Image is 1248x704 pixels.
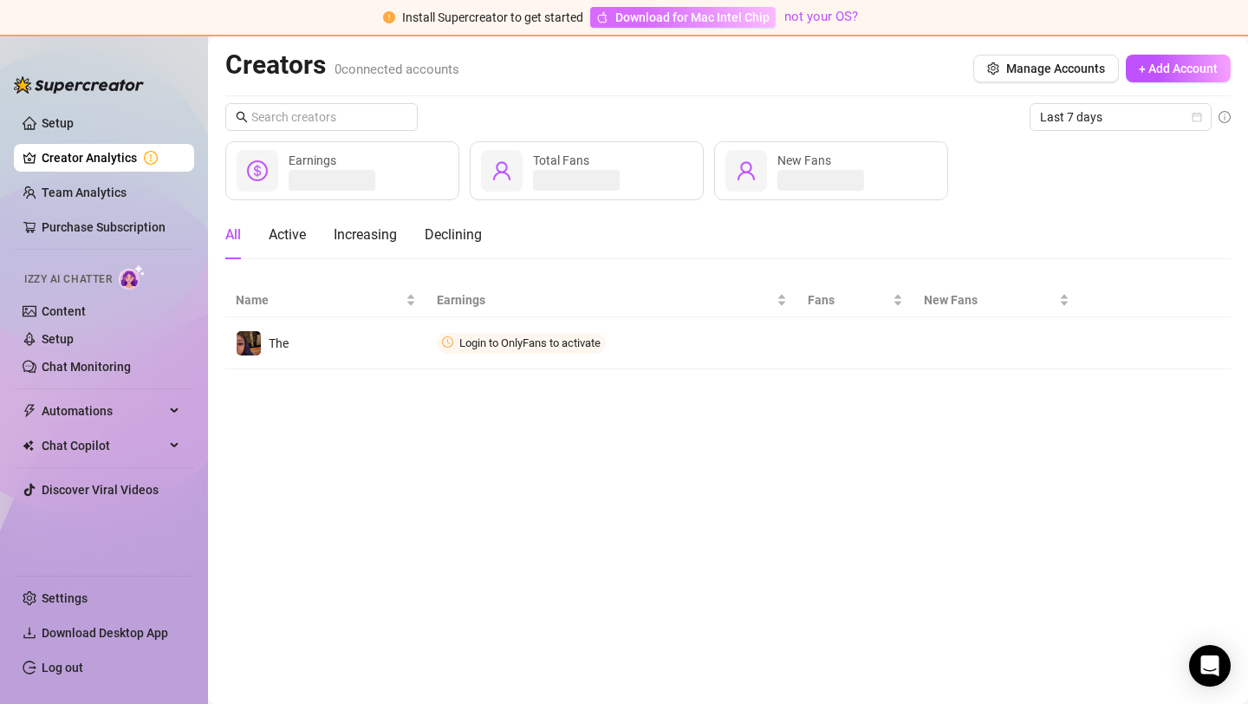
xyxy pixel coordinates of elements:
[237,331,261,355] img: The
[596,11,608,23] span: apple
[533,153,589,167] span: Total Fans
[736,160,757,181] span: user
[23,440,34,452] img: Chat Copilot
[987,62,999,75] span: setting
[590,7,776,28] a: Download for Mac Intel Chip
[784,9,858,24] a: not your OS?
[808,290,889,310] span: Fans
[23,626,36,640] span: download
[459,336,601,349] span: Login to OnlyFans to activate
[14,76,144,94] img: logo-BBDzfeDw.svg
[973,55,1119,82] button: Manage Accounts
[42,332,74,346] a: Setup
[383,11,395,23] span: exclamation-circle
[1192,112,1202,122] span: calendar
[269,225,306,245] div: Active
[251,108,393,127] input: Search creators
[42,144,180,172] a: Creator Analytics exclamation-circle
[119,264,146,290] img: AI Chatter
[1189,645,1231,687] div: Open Intercom Messenger
[42,116,74,130] a: Setup
[777,153,831,167] span: New Fans
[1040,104,1201,130] span: Last 7 days
[24,271,112,288] span: Izzy AI Chatter
[236,290,402,310] span: Name
[42,626,168,640] span: Download Desktop App
[425,225,482,245] div: Declining
[442,336,453,348] span: clock-circle
[42,397,165,425] span: Automations
[42,661,83,675] a: Log out
[615,8,770,27] span: Download for Mac Intel Chip
[225,49,459,81] h2: Creators
[42,186,127,199] a: Team Analytics
[334,225,397,245] div: Increasing
[42,591,88,605] a: Settings
[1139,62,1218,75] span: + Add Account
[42,483,159,497] a: Discover Viral Videos
[225,225,241,245] div: All
[1126,55,1231,82] button: + Add Account
[42,360,131,374] a: Chat Monitoring
[42,220,166,234] a: Purchase Subscription
[402,10,583,24] span: Install Supercreator to get started
[913,284,1080,317] th: New Fans
[42,432,165,460] span: Chat Copilot
[236,111,248,123] span: search
[23,404,36,418] span: thunderbolt
[247,160,268,181] span: dollar-circle
[335,62,459,77] span: 0 connected accounts
[225,284,426,317] th: Name
[924,290,1056,310] span: New Fans
[491,160,512,181] span: user
[1219,111,1231,123] span: info-circle
[437,290,773,310] span: Earnings
[426,284,797,317] th: Earnings
[289,153,336,167] span: Earnings
[797,284,913,317] th: Fans
[42,304,86,318] a: Content
[269,336,289,350] span: The
[1006,62,1105,75] span: Manage Accounts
